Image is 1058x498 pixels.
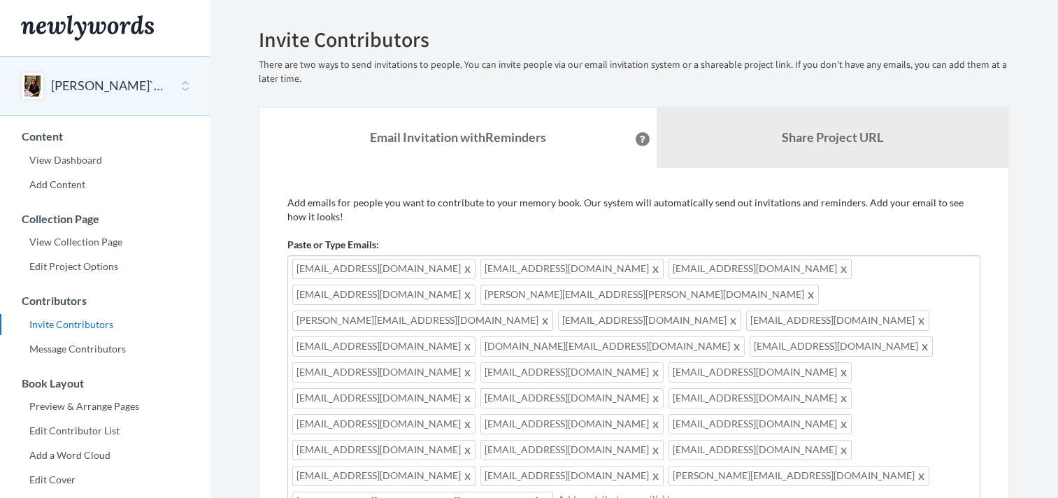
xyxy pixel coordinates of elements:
[292,440,476,460] span: [EMAIL_ADDRESS][DOMAIN_NAME]
[669,388,852,408] span: [EMAIL_ADDRESS][DOMAIN_NAME]
[669,259,852,279] span: [EMAIL_ADDRESS][DOMAIN_NAME]
[1,130,210,143] h3: Content
[558,311,741,331] span: [EMAIL_ADDRESS][DOMAIN_NAME]
[480,336,745,357] span: [DOMAIN_NAME][EMAIL_ADDRESS][DOMAIN_NAME]
[287,238,379,252] label: Paste or Type Emails:
[480,388,664,408] span: [EMAIL_ADDRESS][DOMAIN_NAME]
[480,259,664,279] span: [EMAIL_ADDRESS][DOMAIN_NAME]
[292,311,553,331] span: [PERSON_NAME][EMAIL_ADDRESS][DOMAIN_NAME]
[292,388,476,408] span: [EMAIL_ADDRESS][DOMAIN_NAME]
[950,456,1044,491] iframe: Opens a widget where you can chat to one of our agents
[259,58,1009,86] p: There are two ways to send invitations to people. You can invite people via our email invitation ...
[292,414,476,434] span: [EMAIL_ADDRESS][DOMAIN_NAME]
[292,285,476,305] span: [EMAIL_ADDRESS][DOMAIN_NAME]
[669,466,929,486] span: [PERSON_NAME][EMAIL_ADDRESS][DOMAIN_NAME]
[746,311,929,331] span: [EMAIL_ADDRESS][DOMAIN_NAME]
[782,129,883,145] b: Share Project URL
[1,377,210,390] h3: Book Layout
[480,440,664,460] span: [EMAIL_ADDRESS][DOMAIN_NAME]
[292,336,476,357] span: [EMAIL_ADDRESS][DOMAIN_NAME]
[480,285,819,305] span: [PERSON_NAME][EMAIL_ADDRESS][PERSON_NAME][DOMAIN_NAME]
[750,336,933,357] span: [EMAIL_ADDRESS][DOMAIN_NAME]
[669,362,852,383] span: [EMAIL_ADDRESS][DOMAIN_NAME]
[480,466,664,486] span: [EMAIL_ADDRESS][DOMAIN_NAME]
[669,440,852,460] span: [EMAIL_ADDRESS][DOMAIN_NAME]
[21,15,154,41] img: Newlywords logo
[292,362,476,383] span: [EMAIL_ADDRESS][DOMAIN_NAME]
[259,28,1009,51] h2: Invite Contributors
[292,259,476,279] span: [EMAIL_ADDRESS][DOMAIN_NAME]
[480,362,664,383] span: [EMAIL_ADDRESS][DOMAIN_NAME]
[1,213,210,225] h3: Collection Page
[370,129,546,145] strong: Email Invitation with Reminders
[1,294,210,307] h3: Contributors
[292,466,476,486] span: [EMAIL_ADDRESS][DOMAIN_NAME]
[287,196,980,224] p: Add emails for people you want to contribute to your memory book. Our system will automatically s...
[480,414,664,434] span: [EMAIL_ADDRESS][DOMAIN_NAME]
[669,414,852,434] span: [EMAIL_ADDRESS][DOMAIN_NAME]
[51,77,164,95] button: [PERSON_NAME]`s 50th Birthday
